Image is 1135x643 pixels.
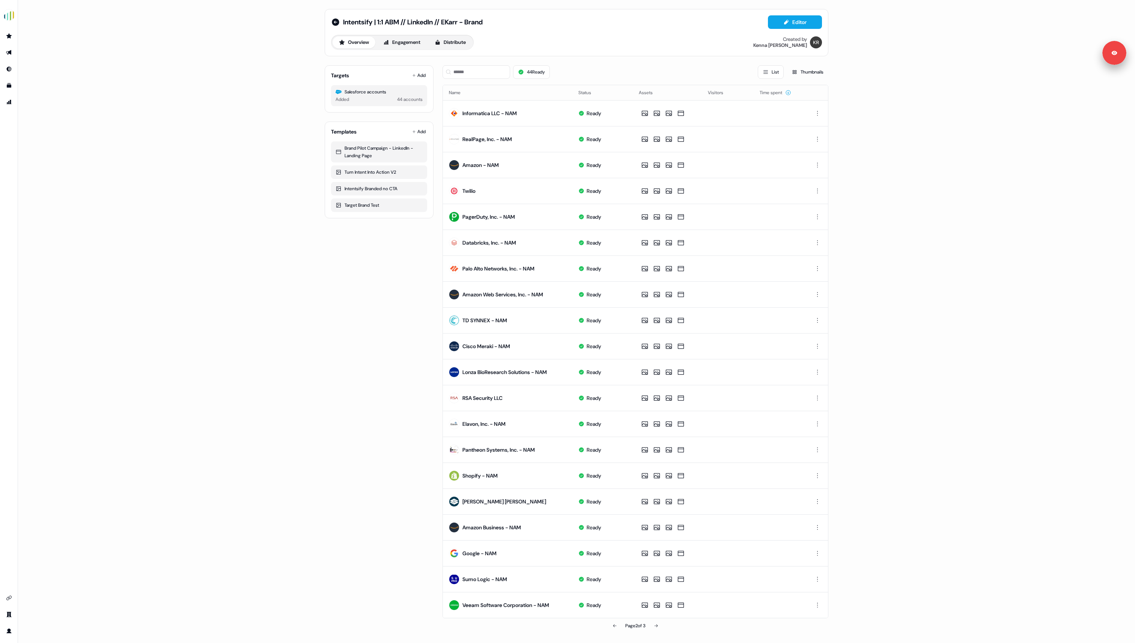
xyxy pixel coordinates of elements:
[462,550,497,557] div: Google - NAM
[753,42,807,48] div: Kenna [PERSON_NAME]
[768,19,822,27] a: Editor
[462,472,498,479] div: Shopify - NAM
[587,110,601,117] div: Ready
[462,291,543,298] div: Amazon Web Services, Inc. - NAM
[336,96,349,103] div: Added
[462,575,507,583] div: Sumo Logic - NAM
[587,601,601,609] div: Ready
[331,128,357,135] div: Templates
[462,161,499,169] div: Amazon - NAM
[787,65,828,79] button: Thumbnails
[462,317,507,324] div: TD SYNNEX - NAM
[587,135,601,143] div: Ready
[336,185,423,192] div: Intentsify Branded no CTA
[331,72,349,79] div: Targets
[587,368,601,376] div: Ready
[3,30,15,42] a: Go to prospects
[810,36,822,48] img: Kenna
[768,15,822,29] button: Editor
[336,144,423,159] div: Brand Pilot Campaign - LinkedIn - Landing Page
[587,498,601,505] div: Ready
[587,187,601,195] div: Ready
[462,343,510,350] div: Cisco Meraki - NAM
[462,601,549,609] div: Veeam Software Corporation - NAM
[3,96,15,108] a: Go to attribution
[587,291,601,298] div: Ready
[462,420,506,428] div: Elavon, Inc. - NAM
[343,18,483,27] span: Intentsify | 1:1 ABM // LinkedIn // EKarr - Brand
[625,622,646,629] div: Page 2 of 3
[462,446,535,454] div: Pantheon Systems, Inc. - NAM
[3,608,15,620] a: Go to team
[587,317,601,324] div: Ready
[587,161,601,169] div: Ready
[462,239,516,246] div: Databricks, Inc. - NAM
[3,625,15,637] a: Go to profile
[587,420,601,428] div: Ready
[397,96,423,103] div: 44 accounts
[336,168,423,176] div: Turn Intent Into Action V2
[462,368,547,376] div: Lonza BioResearch Solutions - NAM
[462,213,515,221] div: PagerDuty, Inc. - NAM
[462,187,476,195] div: Twilio
[333,36,375,48] button: Overview
[633,85,702,100] th: Assets
[462,394,503,402] div: RSA Security LLC
[760,86,791,99] button: Time spent
[462,110,517,117] div: Informatica LLC - NAM
[449,86,470,99] button: Name
[462,524,521,531] div: Amazon Business - NAM
[587,394,601,402] div: Ready
[3,63,15,75] a: Go to Inbound
[587,524,601,531] div: Ready
[462,498,546,505] div: [PERSON_NAME] [PERSON_NAME]
[783,36,807,42] div: Created by
[462,135,512,143] div: RealPage, Inc. - NAM
[336,201,423,209] div: Target Brand Test
[708,86,732,99] button: Visitors
[758,65,784,79] button: List
[587,239,601,246] div: Ready
[336,88,423,96] div: Salesforce accounts
[462,265,534,272] div: Palo Alto Networks, Inc. - NAM
[587,472,601,479] div: Ready
[377,36,427,48] button: Engagement
[411,126,427,137] button: Add
[587,575,601,583] div: Ready
[587,550,601,557] div: Ready
[587,446,601,454] div: Ready
[428,36,472,48] button: Distribute
[587,265,601,272] div: Ready
[587,213,601,221] div: Ready
[513,65,550,79] button: 44Ready
[578,86,600,99] button: Status
[411,70,427,81] button: Add
[587,343,601,350] div: Ready
[3,47,15,59] a: Go to outbound experience
[3,592,15,604] a: Go to integrations
[3,80,15,92] a: Go to templates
